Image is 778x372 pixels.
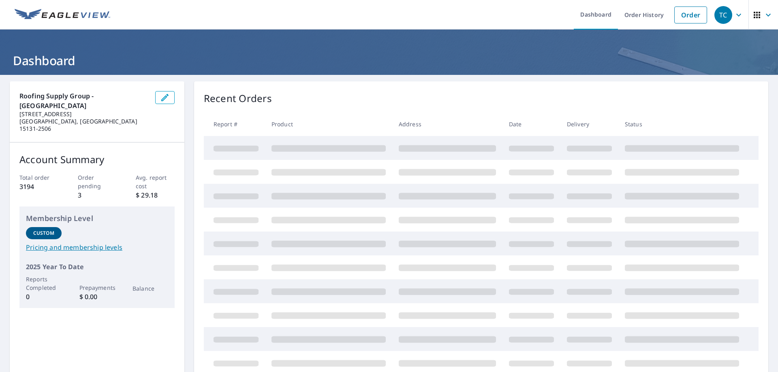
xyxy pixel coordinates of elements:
[133,284,168,293] p: Balance
[204,112,265,136] th: Report #
[19,182,58,191] p: 3194
[674,6,707,23] a: Order
[204,91,272,106] p: Recent Orders
[618,112,746,136] th: Status
[26,242,168,252] a: Pricing and membership levels
[78,190,117,200] p: 3
[265,112,392,136] th: Product
[136,173,175,190] p: Avg. report cost
[19,111,149,118] p: [STREET_ADDRESS]
[19,173,58,182] p: Total order
[26,275,62,292] p: Reports Completed
[136,190,175,200] p: $ 29.18
[26,262,168,272] p: 2025 Year To Date
[26,213,168,224] p: Membership Level
[33,230,54,237] p: Custom
[714,6,732,24] div: TC
[26,292,62,302] p: 0
[502,112,560,136] th: Date
[19,91,149,111] p: Roofing Supply Group - [GEOGRAPHIC_DATA]
[78,173,117,190] p: Order pending
[79,292,115,302] p: $ 0.00
[15,9,110,21] img: EV Logo
[10,52,768,69] h1: Dashboard
[560,112,618,136] th: Delivery
[19,118,149,132] p: [GEOGRAPHIC_DATA], [GEOGRAPHIC_DATA] 15131-2506
[79,283,115,292] p: Prepayments
[19,152,175,167] p: Account Summary
[392,112,502,136] th: Address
